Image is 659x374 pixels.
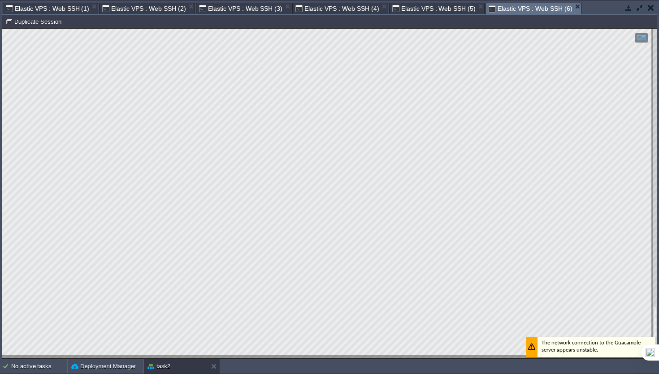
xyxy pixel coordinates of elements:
[199,3,282,14] span: Elastic VPS : Web SSH (3)
[102,3,186,14] span: Elastic VPS : Web SSH (2)
[6,3,89,14] span: Elastic VPS : Web SSH (1)
[295,3,379,14] span: Elastic VPS : Web SSH (4)
[5,17,64,26] button: Duplicate Session
[11,359,67,374] div: No active tasks
[524,308,653,328] div: The network connection to the Guacamole server appears unstable.
[147,362,170,371] button: task2
[392,3,476,14] span: Elastic VPS : Web SSH (5)
[489,3,572,14] span: Elastic VPS : Web SSH (6)
[71,362,136,371] button: Deployment Manager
